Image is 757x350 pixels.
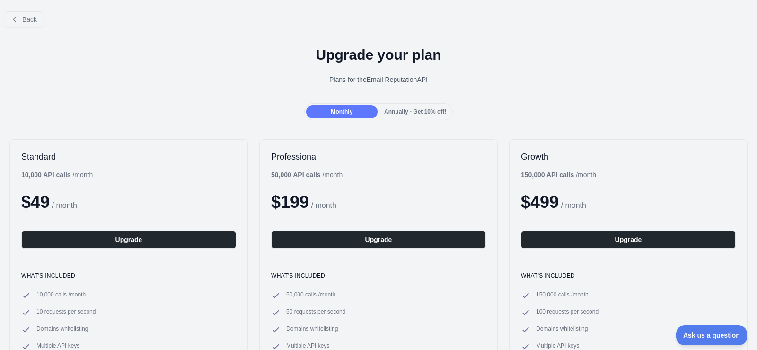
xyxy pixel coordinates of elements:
[521,192,559,212] span: $ 499
[676,325,748,345] iframe: Toggle Customer Support
[311,201,336,209] span: / month
[561,201,586,209] span: / month
[271,231,486,249] button: Upgrade
[521,231,736,249] button: Upgrade
[271,192,309,212] span: $ 199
